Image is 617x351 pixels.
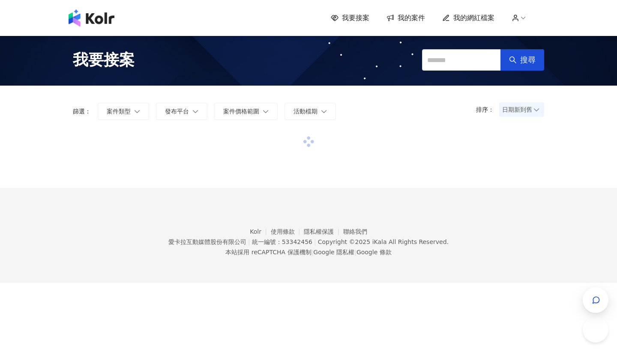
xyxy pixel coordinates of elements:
a: Google 隱私權 [313,249,354,256]
a: 聯絡我們 [343,228,367,235]
span: 活動檔期 [294,108,317,115]
span: search [509,56,517,64]
a: 我要接案 [331,13,369,23]
span: 案件價格範圍 [223,108,259,115]
span: 發布平台 [165,108,189,115]
p: 排序： [476,106,499,113]
div: Copyright © 2025 All Rights Reserved. [318,238,449,245]
span: 我的案件 [398,13,425,23]
span: | [311,249,314,256]
span: 本站採用 reCAPTCHA 保護機制 [225,247,391,257]
div: 愛卡拉互動媒體股份有限公司 [168,238,246,245]
button: 發布平台 [156,103,207,120]
a: Google 條款 [356,249,392,256]
div: 統一編號：53342456 [252,238,312,245]
a: 隱私權保護 [304,228,343,235]
span: 案件類型 [107,108,131,115]
button: 案件類型 [98,103,149,120]
img: logo [69,9,114,27]
span: 我要接案 [342,13,369,23]
a: Kolr [250,228,270,235]
a: 我的案件 [386,13,425,23]
span: 我要接案 [73,49,135,71]
a: 使用條款 [271,228,304,235]
button: 案件價格範圍 [214,103,278,120]
button: 活動檔期 [285,103,336,120]
span: 日期新到舊 [502,103,541,116]
span: | [354,249,356,256]
a: iKala [372,238,387,245]
a: 我的網紅檔案 [442,13,494,23]
iframe: Toggle Customer Support [583,324,608,350]
span: 我的網紅檔案 [453,13,494,23]
p: 篩選： [73,108,91,115]
span: | [314,238,316,245]
button: 搜尋 [500,49,544,71]
span: 搜尋 [520,55,536,65]
span: | [248,238,250,245]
